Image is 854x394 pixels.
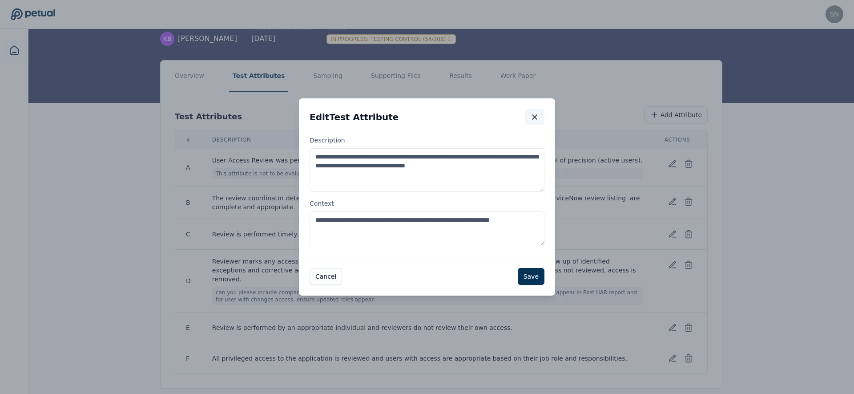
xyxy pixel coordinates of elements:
textarea: Description [310,148,544,192]
h2: Edit Test Attribute [310,111,399,123]
button: Cancel [310,268,342,285]
label: Context [310,199,544,246]
textarea: Context [310,211,544,246]
label: Description [310,136,544,192]
button: Save [518,268,544,285]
